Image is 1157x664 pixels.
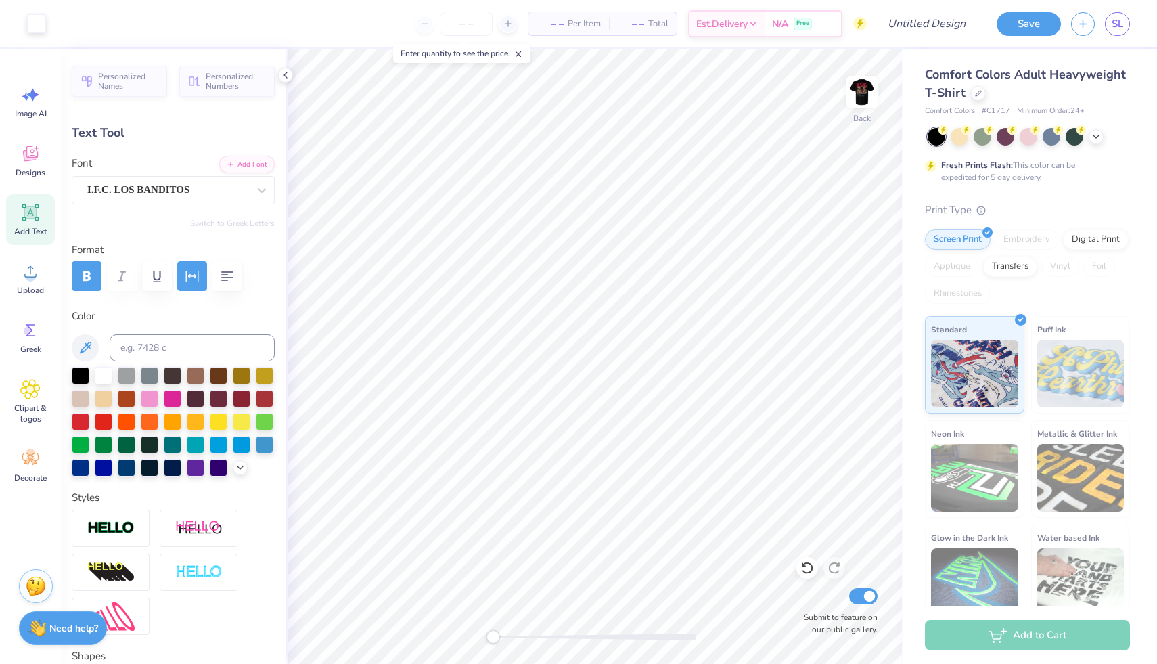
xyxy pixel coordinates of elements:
[175,565,223,580] img: Negative Space
[98,72,159,91] span: Personalized Names
[1105,12,1130,36] a: SL
[15,108,47,119] span: Image AI
[648,17,668,31] span: Total
[206,72,267,91] span: Personalized Numbers
[931,531,1008,545] span: Glow in the Dark Ink
[941,160,1013,171] strong: Fresh Prints Flash:
[853,112,871,125] div: Back
[110,334,275,361] input: e.g. 7428 c
[1083,257,1115,277] div: Foil
[8,403,53,424] span: Clipart & logos
[796,611,878,636] label: Submit to feature on our public gallery.
[14,472,47,483] span: Decorate
[925,106,975,117] span: Comfort Colors
[20,344,41,355] span: Greek
[17,285,44,296] span: Upload
[925,284,991,304] div: Rhinestones
[1112,16,1123,32] span: SL
[931,444,1018,512] img: Neon Ink
[1063,229,1129,250] div: Digital Print
[87,562,135,583] img: 3D Illusion
[87,602,135,631] img: Free Distort
[1017,106,1085,117] span: Minimum Order: 24 +
[393,44,530,63] div: Enter quantity to see the price.
[72,648,106,664] label: Shapes
[537,17,564,31] span: – –
[941,159,1108,183] div: This color can be expedited for 5 day delivery.
[49,622,98,635] strong: Need help?
[997,12,1061,36] button: Save
[190,218,275,229] button: Switch to Greek Letters
[72,242,275,258] label: Format
[486,630,500,644] div: Accessibility label
[72,66,167,97] button: Personalized Names
[931,322,967,336] span: Standard
[72,490,99,506] label: Styles
[995,229,1059,250] div: Embroidery
[925,66,1126,101] span: Comfort Colors Adult Heavyweight T-Shirt
[617,17,644,31] span: – –
[72,156,92,171] label: Font
[568,17,601,31] span: Per Item
[16,167,45,178] span: Designs
[87,521,135,536] img: Stroke
[931,548,1018,616] img: Glow in the Dark Ink
[1037,531,1099,545] span: Water based Ink
[925,229,991,250] div: Screen Print
[175,520,223,537] img: Shadow
[1037,426,1117,441] span: Metallic & Glitter Ink
[219,156,275,173] button: Add Font
[848,79,876,106] img: Back
[1037,322,1066,336] span: Puff Ink
[1037,444,1125,512] img: Metallic & Glitter Ink
[1041,257,1079,277] div: Vinyl
[796,19,809,28] span: Free
[440,12,493,36] input: – –
[179,66,275,97] button: Personalized Numbers
[877,10,976,37] input: Untitled Design
[14,226,47,237] span: Add Text
[925,257,979,277] div: Applique
[72,124,275,142] div: Text Tool
[983,257,1037,277] div: Transfers
[931,426,964,441] span: Neon Ink
[931,340,1018,407] img: Standard
[696,17,748,31] span: Est. Delivery
[1037,548,1125,616] img: Water based Ink
[982,106,1010,117] span: # C1717
[925,202,1130,218] div: Print Type
[72,309,275,324] label: Color
[1037,340,1125,407] img: Puff Ink
[772,17,788,31] span: N/A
